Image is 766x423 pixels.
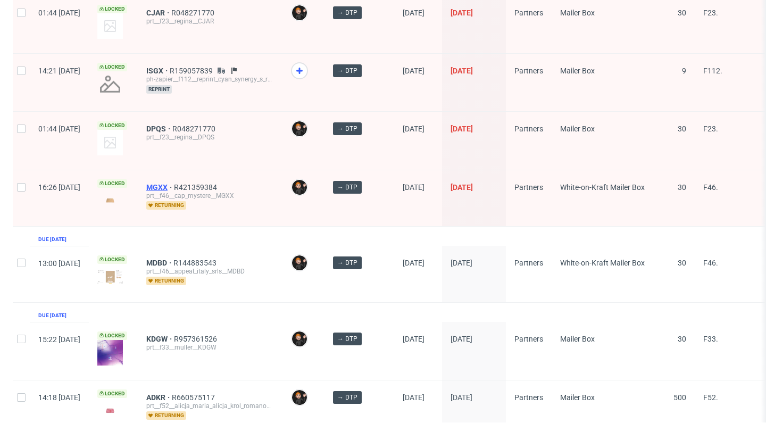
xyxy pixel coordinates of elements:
[560,393,595,402] span: Mailer Box
[451,393,472,402] span: [DATE]
[146,183,174,192] a: MGXX
[171,9,217,17] span: R048271770
[146,67,170,75] a: ISGX
[451,183,473,192] span: [DATE]
[97,63,127,71] span: Locked
[146,267,274,276] div: prt__f46__appeal_italy_srls__MDBD
[403,335,424,343] span: [DATE]
[403,9,424,17] span: [DATE]
[337,66,357,76] span: → DTP
[403,259,424,267] span: [DATE]
[673,393,686,402] span: 500
[451,67,473,75] span: [DATE]
[703,67,722,75] span: F112.
[451,125,473,133] span: [DATE]
[97,389,127,398] span: Locked
[682,67,686,75] span: 9
[97,179,127,188] span: Locked
[146,133,274,142] div: prt__f23__regina__DPQS
[146,402,274,410] div: prt__f52__alicja_maria_alicja_krol_romanowska__ADKR
[451,259,472,267] span: [DATE]
[403,183,424,192] span: [DATE]
[38,67,80,75] span: 14:21 [DATE]
[97,403,123,418] img: version_two_editor_design
[173,259,219,267] a: R144883543
[403,125,424,133] span: [DATE]
[703,183,718,192] span: F46.
[514,125,543,133] span: Partners
[292,180,307,195] img: Dominik Grosicki
[146,192,274,200] div: prt__f46__cap_mystere__MGXX
[678,9,686,17] span: 30
[514,335,543,343] span: Partners
[514,9,543,17] span: Partners
[678,335,686,343] span: 30
[97,121,127,130] span: Locked
[337,258,357,268] span: → DTP
[678,259,686,267] span: 30
[146,75,274,84] div: ph-zapier__f112__reprint_cyan_synergy_s_r_o__ISGX
[560,335,595,343] span: Mailer Box
[451,9,473,17] span: [DATE]
[146,9,171,17] a: CJAR
[292,5,307,20] img: Dominik Grosicki
[146,335,174,343] a: KDGW
[146,85,172,94] span: reprint
[38,311,66,320] div: Due [DATE]
[97,71,123,97] img: no_design.png
[703,125,718,133] span: F23.
[403,67,424,75] span: [DATE]
[560,259,645,267] span: White-on-Kraft Mailer Box
[337,334,357,344] span: → DTP
[146,277,186,285] span: returning
[403,393,424,402] span: [DATE]
[172,125,218,133] a: R048271770
[514,67,543,75] span: Partners
[97,193,123,208] img: version_two_editor_design
[560,183,645,192] span: White-on-Kraft Mailer Box
[146,125,172,133] a: DPQS
[292,390,307,405] img: Dominik Grosicki
[292,331,307,346] img: Dominik Grosicki
[174,183,219,192] a: R421359384
[146,201,186,210] span: returning
[560,125,595,133] span: Mailer Box
[703,9,718,17] span: F23.
[292,255,307,270] img: Dominik Grosicki
[146,17,274,26] div: prt__f23__regina__CJAR
[560,9,595,17] span: Mailer Box
[146,411,186,420] span: returning
[451,335,472,343] span: [DATE]
[97,255,127,264] span: Locked
[703,259,718,267] span: F46.
[38,235,66,244] div: Due [DATE]
[337,183,357,192] span: → DTP
[514,259,543,267] span: Partners
[337,393,357,402] span: → DTP
[38,335,80,344] span: 15:22 [DATE]
[97,340,123,366] img: version_two_editor_design.png
[560,67,595,75] span: Mailer Box
[514,393,543,402] span: Partners
[337,124,357,134] span: → DTP
[38,183,80,192] span: 16:26 [DATE]
[38,9,80,17] span: 01:44 [DATE]
[38,393,80,402] span: 14:18 [DATE]
[146,259,173,267] a: MDBD
[337,8,357,18] span: → DTP
[97,270,123,284] img: version_two_editor_design.png
[38,125,80,133] span: 01:44 [DATE]
[172,393,217,402] a: R660575117
[170,67,215,75] a: R159057839
[38,259,80,268] span: 13:00 [DATE]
